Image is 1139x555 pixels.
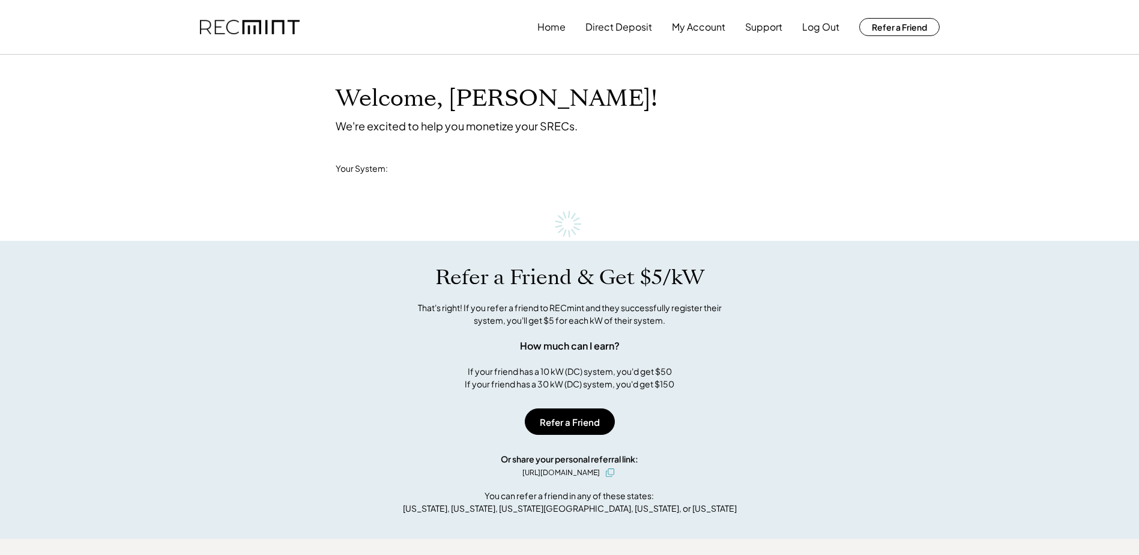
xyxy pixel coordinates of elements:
h1: Refer a Friend & Get $5/kW [435,265,704,290]
img: recmint-logotype%403x.png [200,20,300,35]
button: Support [745,15,782,39]
div: How much can I earn? [520,339,620,353]
div: If your friend has a 10 kW (DC) system, you'd get $50 If your friend has a 30 kW (DC) system, you... [465,365,674,390]
button: Home [537,15,566,39]
div: Your System: [336,163,388,175]
div: We're excited to help you monetize your SRECs. [336,119,578,133]
div: That's right! If you refer a friend to RECmint and they successfully register their system, you'l... [405,302,735,327]
h1: Welcome, [PERSON_NAME]! [336,85,657,113]
button: Direct Deposit [585,15,652,39]
button: Refer a Friend [525,408,615,435]
button: My Account [672,15,725,39]
button: click to copy [603,466,617,480]
div: Or share your personal referral link: [501,453,638,466]
div: You can refer a friend in any of these states: [US_STATE], [US_STATE], [US_STATE][GEOGRAPHIC_DATA... [403,490,737,515]
button: Refer a Friend [859,18,940,36]
div: [URL][DOMAIN_NAME] [522,467,600,478]
button: Log Out [802,15,839,39]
